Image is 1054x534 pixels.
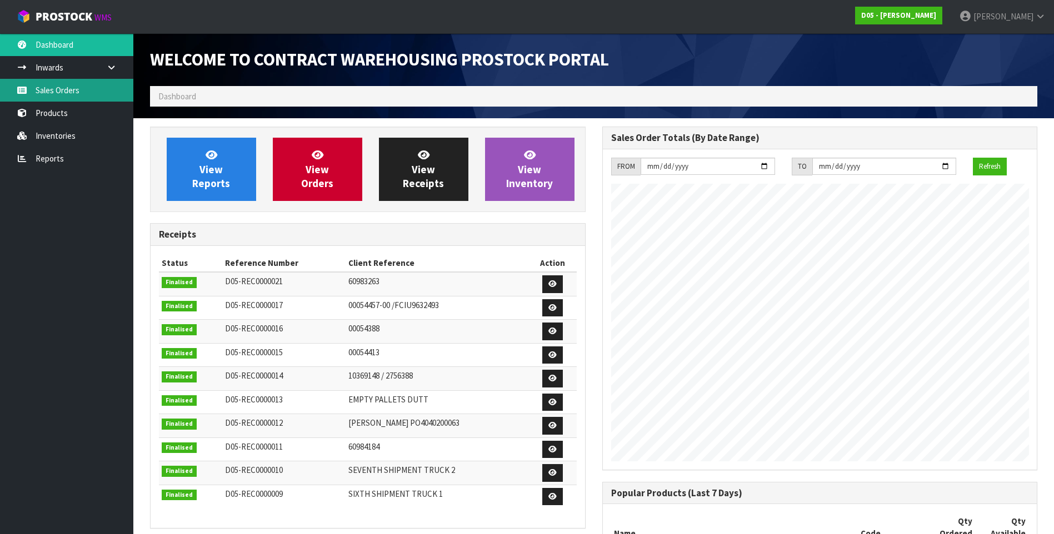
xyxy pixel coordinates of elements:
[159,229,577,240] h3: Receipts
[348,300,439,310] span: 00054457-00 /FCIU9632493
[528,254,576,272] th: Action
[94,12,112,23] small: WMS
[162,395,197,406] span: Finalised
[346,254,528,272] th: Client Reference
[225,323,283,334] span: D05-REC0000016
[348,488,443,499] span: SIXTH SHIPMENT TRUCK 1
[225,441,283,452] span: D05-REC0000011
[225,488,283,499] span: D05-REC0000009
[162,490,197,501] span: Finalised
[162,442,197,454] span: Finalised
[159,254,222,272] th: Status
[162,277,197,288] span: Finalised
[158,91,196,102] span: Dashboard
[611,488,1029,498] h3: Popular Products (Last 7 Days)
[273,138,362,201] a: ViewOrders
[485,138,575,201] a: ViewInventory
[225,276,283,286] span: D05-REC0000021
[379,138,468,201] a: ViewReceipts
[348,276,379,286] span: 60983263
[348,323,379,334] span: 00054388
[162,348,197,359] span: Finalised
[225,347,283,357] span: D05-REC0000015
[348,347,379,357] span: 00054413
[348,441,379,452] span: 60984184
[611,133,1029,143] h3: Sales Order Totals (By Date Range)
[222,254,346,272] th: Reference Number
[348,465,455,475] span: SEVENTH SHIPMENT TRUCK 2
[162,419,197,430] span: Finalised
[162,371,197,382] span: Finalised
[167,138,256,201] a: ViewReports
[973,11,1033,22] span: [PERSON_NAME]
[162,466,197,477] span: Finalised
[506,148,553,190] span: View Inventory
[225,300,283,310] span: D05-REC0000017
[225,370,283,381] span: D05-REC0000014
[162,324,197,335] span: Finalised
[162,301,197,312] span: Finalised
[792,158,812,175] div: TO
[611,158,641,175] div: FROM
[225,417,283,428] span: D05-REC0000012
[150,48,609,70] span: Welcome to Contract Warehousing ProStock Portal
[348,370,413,381] span: 10369148 / 2756388
[348,417,459,428] span: [PERSON_NAME] PO4040200063
[225,465,283,475] span: D05-REC0000010
[36,9,92,24] span: ProStock
[301,148,333,190] span: View Orders
[225,394,283,405] span: D05-REC0000013
[17,9,31,23] img: cube-alt.png
[861,11,936,20] strong: D05 - [PERSON_NAME]
[403,148,444,190] span: View Receipts
[192,148,230,190] span: View Reports
[973,158,1007,175] button: Refresh
[348,394,428,405] span: EMPTY PALLETS DUTT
